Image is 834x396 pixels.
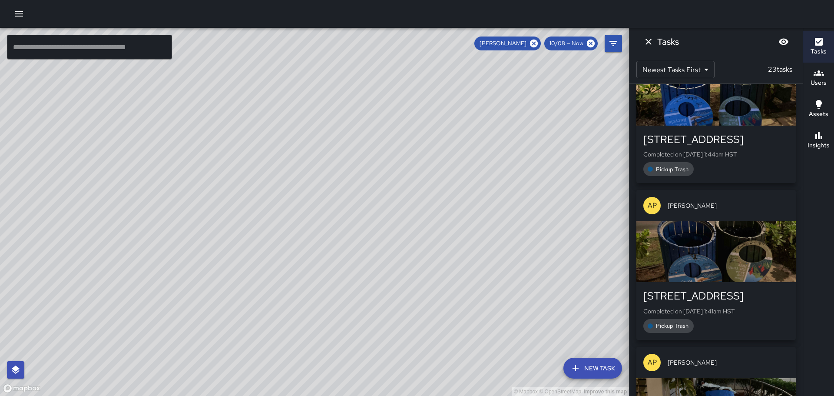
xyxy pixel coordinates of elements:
button: Filters [605,35,622,52]
button: Assets [803,94,834,125]
div: Newest Tasks First [636,61,715,78]
p: Completed on [DATE] 1:44am HST [643,150,789,159]
button: New Task [563,358,622,379]
div: [STREET_ADDRESS] [643,289,789,303]
h6: Assets [809,110,828,119]
h6: Insights [808,141,830,150]
span: Pickup Trash [651,165,694,174]
span: [PERSON_NAME] [474,39,532,48]
div: 10/08 — Now [544,37,598,50]
div: [PERSON_NAME] [474,37,541,50]
span: [PERSON_NAME] [668,358,789,367]
p: Completed on [DATE] 1:41am HST [643,307,789,316]
h6: Tasks [657,35,679,49]
button: Dismiss [640,33,657,50]
button: Insights [803,125,834,156]
div: [STREET_ADDRESS] [643,133,789,146]
p: AP [648,357,657,368]
p: 23 tasks [764,64,796,75]
button: AP[PERSON_NAME][STREET_ADDRESS]Completed on [DATE] 1:41am HSTPickup Trash [636,190,796,339]
button: Users [803,63,834,94]
p: AP [648,200,657,211]
span: [PERSON_NAME] [668,201,789,210]
h6: Users [811,78,827,88]
span: 10/08 — Now [544,39,589,48]
span: Pickup Trash [651,322,694,330]
button: AP[PERSON_NAME][STREET_ADDRESS]Completed on [DATE] 1:44am HSTPickup Trash [636,33,796,183]
button: Tasks [803,31,834,63]
button: Blur [775,33,792,50]
h6: Tasks [811,47,827,57]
